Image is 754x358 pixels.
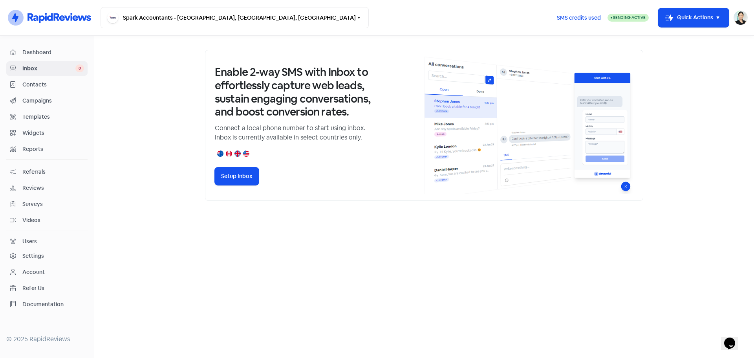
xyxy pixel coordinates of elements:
[424,57,633,194] img: inbox-default-image-2.png
[6,77,88,92] a: Contacts
[734,11,748,25] img: User
[608,13,649,22] a: Sending Active
[22,97,84,105] span: Campaigns
[721,327,746,350] iframe: chat widget
[22,237,37,246] div: Users
[22,129,84,137] span: Widgets
[22,48,84,57] span: Dashboard
[215,123,372,142] p: Connect a local phone number to start using inbox. Inbox is currently available in select countri...
[101,7,369,28] button: Spark Accountants - [GEOGRAPHIC_DATA], [GEOGRAPHIC_DATA], [GEOGRAPHIC_DATA]
[22,145,84,153] span: Reports
[6,110,88,124] a: Templates
[613,15,646,20] span: Sending Active
[22,81,84,89] span: Contacts
[22,184,84,192] span: Reviews
[22,284,84,292] span: Refer Us
[22,300,84,308] span: Documentation
[6,142,88,156] a: Reports
[6,334,88,344] div: © 2025 RapidReviews
[234,151,241,157] img: united-kingdom.png
[6,249,88,263] a: Settings
[6,197,88,211] a: Surveys
[22,168,84,176] span: Referrals
[6,297,88,312] a: Documentation
[22,268,45,276] div: Account
[22,113,84,121] span: Templates
[6,165,88,179] a: Referrals
[226,151,232,157] img: canada.png
[22,64,75,73] span: Inbox
[6,234,88,249] a: Users
[22,200,84,208] span: Surveys
[22,252,44,260] div: Settings
[22,216,84,224] span: Videos
[6,265,88,279] a: Account
[557,14,601,22] span: SMS credits used
[75,64,84,72] span: 0
[550,13,608,21] a: SMS credits used
[658,8,729,27] button: Quick Actions
[6,94,88,108] a: Campaigns
[6,61,88,76] a: Inbox 0
[6,45,88,60] a: Dashboard
[6,281,88,296] a: Refer Us
[6,126,88,140] a: Widgets
[217,151,223,157] img: australia.png
[243,151,249,157] img: united-states.png
[6,213,88,228] a: Videos
[215,66,372,118] h3: Enable 2-way SMS with Inbox to effortlessly capture web leads, sustain engaging conversations, an...
[6,181,88,195] a: Reviews
[215,167,259,185] button: Setup Inbox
